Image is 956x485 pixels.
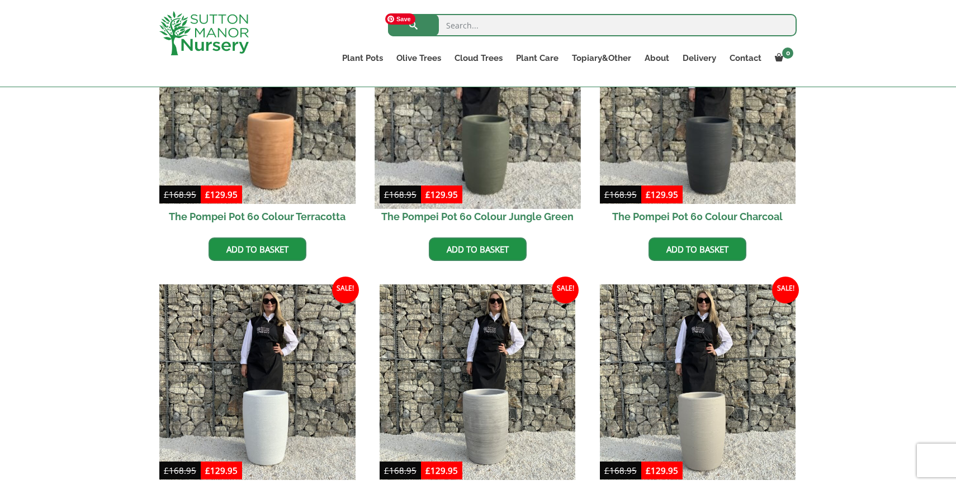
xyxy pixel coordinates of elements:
span: £ [425,465,430,476]
bdi: 129.95 [425,189,458,200]
span: £ [646,189,651,200]
h2: The Pompei Pot 60 Colour Jungle Green [380,204,576,229]
img: The Pompei Pot 60 Colour White Granite [159,284,356,481]
span: £ [205,189,210,200]
img: The Pompei Pot 60 Colour Jungle Green [375,3,580,208]
a: Add to basket: “The Pompei Pot 60 Colour Terracotta” [209,237,306,261]
span: £ [164,465,169,476]
a: Delivery [676,50,723,66]
span: £ [646,465,651,476]
bdi: 168.95 [164,189,196,200]
a: Topiary&Other [565,50,638,66]
img: The Pompei Pot 60 Colour Charcoal [600,8,796,204]
span: £ [164,189,169,200]
span: £ [425,189,430,200]
a: Plant Care [509,50,565,66]
span: Sale! [332,277,359,303]
a: Add to basket: “The Pompei Pot 60 Colour Jungle Green” [429,237,527,261]
bdi: 168.95 [384,189,417,200]
a: Sale! The Pompei Pot 60 Colour Terracotta [159,8,356,229]
span: 0 [782,47,793,59]
a: Plant Pots [335,50,390,66]
span: Sale! [772,277,799,303]
span: £ [604,465,609,476]
a: Sale! The Pompei Pot 60 Colour Jungle Green [380,8,576,229]
span: Save [385,13,415,25]
a: Sale! The Pompei Pot 60 Colour Charcoal [600,8,796,229]
bdi: 129.95 [205,465,238,476]
span: £ [384,189,389,200]
img: The Pompei Pot 60 Colour Grey Stone [380,284,576,481]
a: Add to basket: “The Pompei Pot 60 Colour Charcoal” [649,237,746,261]
a: Cloud Trees [448,50,509,66]
span: Sale! [552,277,579,303]
bdi: 129.95 [646,465,678,476]
h2: The Pompei Pot 60 Colour Charcoal [600,204,796,229]
bdi: 129.95 [425,465,458,476]
a: 0 [768,50,797,66]
bdi: 129.95 [646,189,678,200]
h2: The Pompei Pot 60 Colour Terracotta [159,204,356,229]
a: Olive Trees [390,50,448,66]
span: £ [604,189,609,200]
span: £ [384,465,389,476]
bdi: 168.95 [164,465,196,476]
bdi: 129.95 [205,189,238,200]
span: £ [205,465,210,476]
input: Search... [388,14,797,36]
img: The Pompei Pot 60 Colour Champagne [600,284,796,481]
img: logo [159,11,249,55]
bdi: 168.95 [384,465,417,476]
a: Contact [723,50,768,66]
bdi: 168.95 [604,465,637,476]
bdi: 168.95 [604,189,637,200]
a: About [638,50,676,66]
img: The Pompei Pot 60 Colour Terracotta [159,8,356,204]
